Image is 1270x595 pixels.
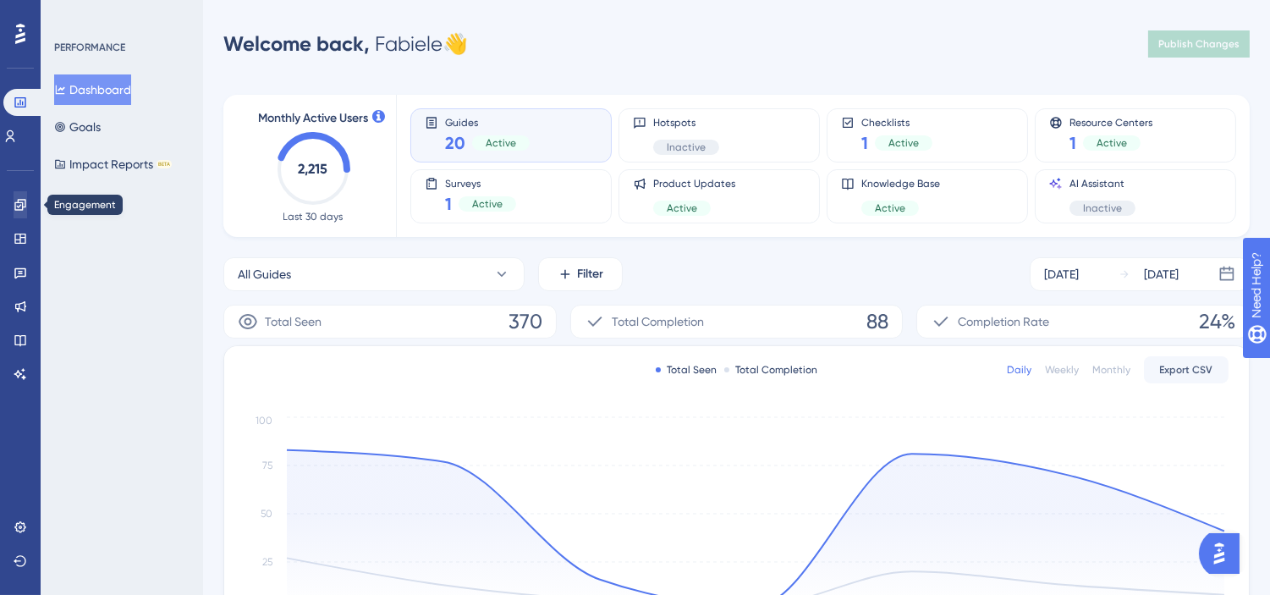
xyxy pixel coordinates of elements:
[1044,264,1079,284] div: [DATE]
[612,311,704,332] span: Total Completion
[54,74,131,105] button: Dashboard
[653,116,719,129] span: Hotspots
[261,508,272,520] tspan: 50
[1144,356,1229,383] button: Export CSV
[54,149,172,179] button: Impact ReportsBETA
[667,140,706,154] span: Inactive
[667,201,697,215] span: Active
[299,161,328,177] text: 2,215
[1144,264,1179,284] div: [DATE]
[578,264,604,284] span: Filter
[861,177,940,190] span: Knowledge Base
[445,131,465,155] span: 20
[223,31,370,56] span: Welcome back,
[653,177,735,190] span: Product Updates
[1148,30,1250,58] button: Publish Changes
[724,363,818,377] div: Total Completion
[262,556,272,568] tspan: 25
[1069,131,1076,155] span: 1
[958,311,1049,332] span: Completion Rate
[1160,363,1213,377] span: Export CSV
[283,210,344,223] span: Last 30 days
[1069,116,1152,128] span: Resource Centers
[54,41,125,54] div: PERFORMANCE
[866,308,888,335] span: 88
[1199,308,1235,335] span: 24%
[486,136,516,150] span: Active
[538,257,623,291] button: Filter
[875,201,905,215] span: Active
[262,460,272,471] tspan: 75
[445,177,516,189] span: Surveys
[223,257,525,291] button: All Guides
[265,311,322,332] span: Total Seen
[258,108,368,129] span: Monthly Active Users
[1158,37,1240,51] span: Publish Changes
[861,116,932,128] span: Checklists
[157,160,172,168] div: BETA
[1199,528,1250,579] iframe: UserGuiding AI Assistant Launcher
[1083,201,1122,215] span: Inactive
[1097,136,1127,150] span: Active
[256,415,272,427] tspan: 100
[1007,363,1031,377] div: Daily
[1092,363,1130,377] div: Monthly
[445,192,452,216] span: 1
[1045,363,1079,377] div: Weekly
[54,112,101,142] button: Goals
[509,308,542,335] span: 370
[861,131,868,155] span: 1
[656,363,717,377] div: Total Seen
[888,136,919,150] span: Active
[1069,177,1135,190] span: AI Assistant
[472,197,503,211] span: Active
[40,4,106,25] span: Need Help?
[223,30,468,58] div: Fabiele 👋
[445,116,530,128] span: Guides
[238,264,291,284] span: All Guides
